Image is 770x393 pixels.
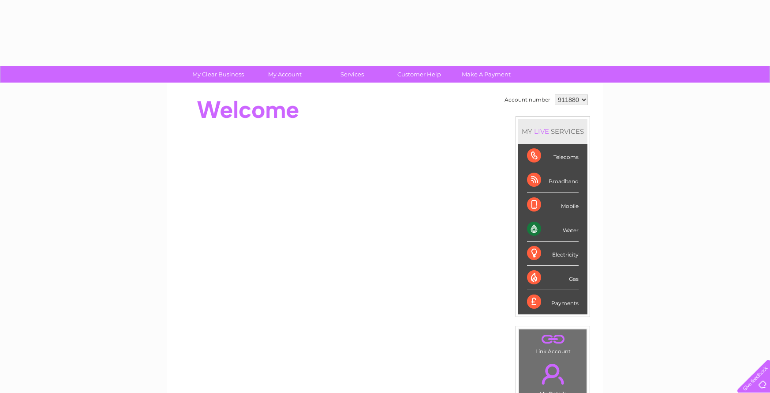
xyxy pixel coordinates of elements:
[182,66,254,83] a: My Clear Business
[519,329,587,357] td: Link Account
[316,66,389,83] a: Services
[502,92,553,107] td: Account number
[521,359,584,389] a: .
[521,332,584,347] a: .
[383,66,456,83] a: Customer Help
[527,217,579,242] div: Water
[527,266,579,290] div: Gas
[450,66,523,83] a: Make A Payment
[532,127,551,136] div: LIVE
[527,193,579,217] div: Mobile
[249,66,321,83] a: My Account
[518,119,587,144] div: MY SERVICES
[527,144,579,168] div: Telecoms
[527,168,579,193] div: Broadband
[527,290,579,314] div: Payments
[527,242,579,266] div: Electricity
